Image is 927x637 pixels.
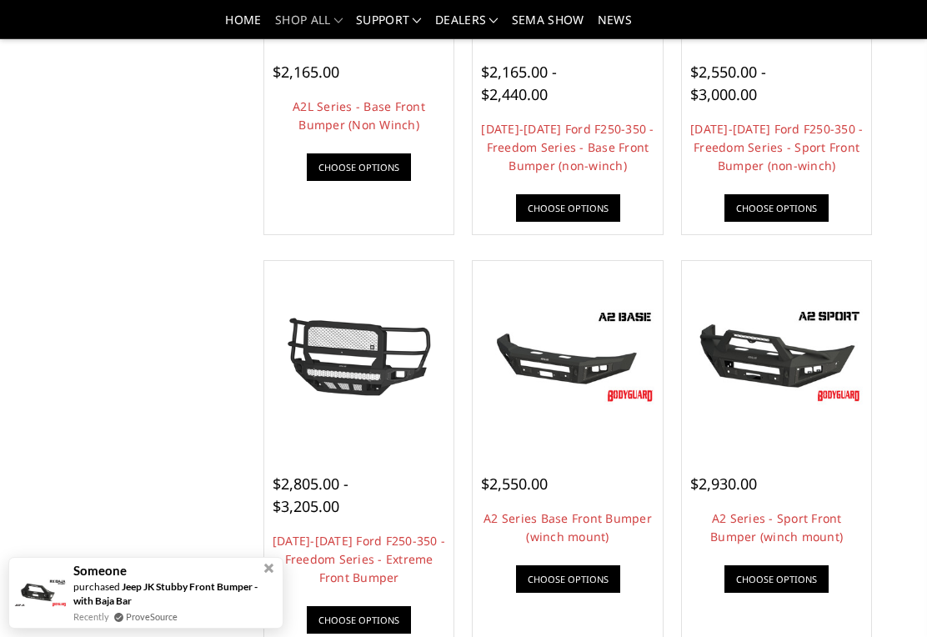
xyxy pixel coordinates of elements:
[481,62,557,104] span: $2,165.00 - $2,440.00
[477,265,659,447] a: A2 Series Base Front Bumper (winch mount) A2 Series Base Front Bumper (winch mount)
[690,121,863,173] a: [DATE]-[DATE] Ford F250-350 - Freedom Series - Sport Front Bumper (non-winch)
[293,98,425,133] a: A2L Series - Base Front Bumper (Non Winch)
[13,578,68,609] img: provesource social proof notification image
[268,265,450,447] a: 2017-2022 Ford F250-350 - Freedom Series - Extreme Front Bumper 2017-2022 Ford F250-350 - Freedom...
[516,565,620,593] a: Choose Options
[724,565,829,593] a: Choose Options
[686,265,868,447] a: A2 Series - Sport Front Bumper (winch mount) A2 Series - Sport Front Bumper (winch mount)
[73,564,127,578] span: Someone
[724,194,829,222] a: Choose Options
[481,474,548,494] span: $2,550.00
[73,580,120,593] span: purchased
[275,14,343,38] a: shop all
[73,609,109,624] span: Recently
[477,305,659,407] img: A2 Series Base Front Bumper (winch mount)
[710,510,843,544] a: A2 Series - Sport Front Bumper (winch mount)
[225,14,261,38] a: Home
[126,609,178,624] a: ProveSource
[690,62,766,104] span: $2,550.00 - $3,000.00
[307,606,411,634] a: Choose Options
[686,305,868,407] img: A2 Series - Sport Front Bumper (winch mount)
[268,305,450,407] img: 2017-2022 Ford F250-350 - Freedom Series - Extreme Front Bumper
[690,474,757,494] span: $2,930.00
[481,121,654,173] a: [DATE]-[DATE] Ford F250-350 - Freedom Series - Base Front Bumper (non-winch)
[435,14,499,38] a: Dealers
[273,533,445,585] a: [DATE]-[DATE] Ford F250-350 - Freedom Series - Extreme Front Bumper
[73,580,258,607] a: Jeep JK Stubby Front Bumper - with Baja Bar
[484,510,652,544] a: A2 Series Base Front Bumper (winch mount)
[516,194,620,222] a: Choose Options
[356,14,422,38] a: Support
[307,153,411,181] a: Choose Options
[273,62,339,82] span: $2,165.00
[512,14,584,38] a: SEMA Show
[273,474,348,516] span: $2,805.00 - $3,205.00
[598,14,632,38] a: News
